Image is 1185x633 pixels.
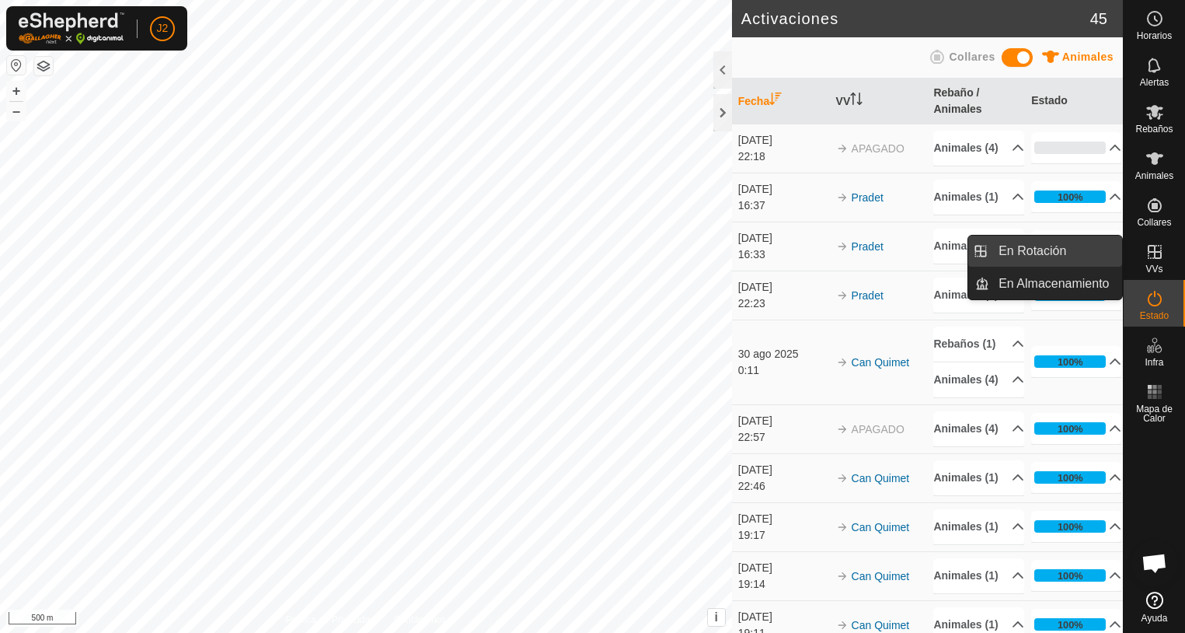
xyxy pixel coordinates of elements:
button: + [7,82,26,100]
img: arrow [836,521,849,533]
div: 100% [1058,190,1083,205]
span: Horarios [1137,31,1172,40]
button: i [708,609,725,626]
div: 100% [1058,519,1083,534]
a: En Almacenamiento [989,268,1122,299]
div: 19:14 [738,576,828,593]
div: [DATE] [738,181,828,198]
span: Animales [1062,51,1114,63]
div: 100% [1058,470,1083,485]
p-accordion-header: Animales (4) [933,131,1023,166]
p-accordion-header: Animales (1) [933,509,1023,544]
a: Ayuda [1124,586,1185,629]
div: 16:33 [738,247,828,263]
a: Contáctenos [394,613,446,627]
span: Estado [1140,311,1169,320]
p-accordion-header: Animales (1) [933,460,1023,495]
div: 100% [1034,520,1106,533]
a: Chat abierto [1131,540,1178,586]
div: 19:17 [738,527,828,544]
p-accordion-header: Animales (4) [933,362,1023,397]
p-accordion-header: 100% [1031,181,1121,212]
span: Collares [1137,218,1171,227]
p-accordion-header: Animales (1) [933,229,1023,264]
span: APAGADO [852,423,904,435]
a: Can Quimet [852,472,910,484]
th: Rebaño / Animales [927,79,1025,124]
img: arrow [836,423,849,435]
div: 100% [1034,422,1106,435]
th: Fecha [732,79,830,124]
span: Infra [1145,358,1163,367]
p-accordion-header: Animales (4) [933,411,1023,446]
div: [DATE] [738,511,828,527]
p-accordion-header: Animales (1) [933,558,1023,593]
div: 100% [1034,191,1106,203]
div: 22:23 [738,296,828,312]
p-accordion-header: 100% [1031,413,1121,444]
div: [DATE] [738,462,828,478]
div: 16:37 [738,198,828,214]
button: Capas del Mapa [34,57,53,75]
div: 30 ago 2025 [738,346,828,362]
div: [DATE] [738,230,828,247]
div: [DATE] [738,279,828,296]
div: 0% [1034,142,1106,154]
span: Mapa de Calor [1127,404,1181,423]
a: Can Quimet [852,356,910,369]
span: En Almacenamiento [999,275,1109,293]
a: Pradet [852,240,884,253]
a: Can Quimet [852,521,910,533]
div: [DATE] [738,609,828,625]
p-accordion-header: 100% [1031,511,1121,542]
div: 100% [1058,617,1083,632]
img: arrow [836,240,849,253]
div: 22:57 [738,429,828,446]
div: [DATE] [738,132,828,149]
p-accordion-header: 100% [1031,462,1121,493]
img: arrow [836,619,849,631]
div: 100% [1058,568,1083,583]
span: Collares [949,51,995,63]
div: 100% [1058,355,1083,369]
img: arrow [836,472,849,484]
a: Pradet [852,191,884,204]
img: arrow [836,191,849,204]
span: Ayuda [1141,614,1168,623]
span: J2 [157,20,169,37]
a: Política de Privacidad [285,613,375,627]
li: En Almacenamiento [968,268,1122,299]
button: – [7,102,26,121]
th: VV [830,79,928,124]
span: 45 [1090,7,1107,30]
button: Restablecer Mapa [7,56,26,75]
p-accordion-header: 100% [1031,230,1121,261]
div: 0:11 [738,362,828,379]
span: Animales [1135,171,1173,180]
div: 100% [1034,569,1106,582]
div: 100% [1034,618,1106,631]
p-accordion-header: Rebaños (1) [933,327,1023,362]
img: arrow [836,142,849,155]
p-accordion-header: Animales (4) [933,278,1023,313]
a: Pradet [852,289,884,302]
div: 100% [1034,355,1106,368]
div: 100% [1058,421,1083,436]
div: [DATE] [738,413,828,429]
img: arrow [836,570,849,582]
p-accordion-header: 100% [1031,560,1121,591]
h2: Activaciones [741,9,1090,28]
p-accordion-header: 0% [1031,132,1121,163]
div: [DATE] [738,560,828,576]
th: Estado [1025,79,1123,124]
span: APAGADO [852,142,904,155]
p-sorticon: Activar para ordenar [769,95,782,107]
span: i [715,610,718,624]
img: Logo Gallagher [19,12,124,44]
a: Can Quimet [852,570,910,582]
p-accordion-header: Animales (1) [933,180,1023,215]
span: VVs [1145,264,1162,274]
div: 22:18 [738,149,828,165]
img: arrow [836,289,849,302]
div: 100% [1034,471,1106,484]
